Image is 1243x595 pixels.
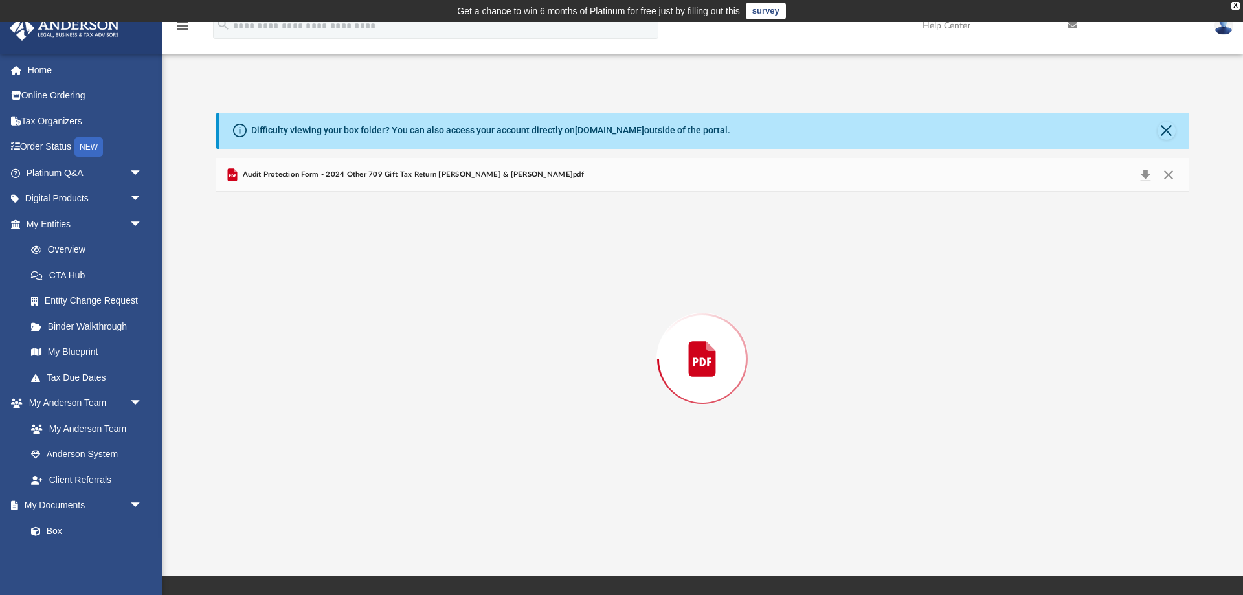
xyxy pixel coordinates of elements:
[1158,122,1176,140] button: Close
[175,18,190,34] i: menu
[9,186,162,212] a: Digital Productsarrow_drop_down
[74,137,103,157] div: NEW
[1134,166,1158,184] button: Download
[457,3,740,19] div: Get a chance to win 6 months of Platinum for free just by filling out this
[129,160,155,186] span: arrow_drop_down
[18,313,162,339] a: Binder Walkthrough
[251,124,730,137] div: Difficulty viewing your box folder? You can also access your account directly on outside of the p...
[129,390,155,417] span: arrow_drop_down
[575,125,644,135] a: [DOMAIN_NAME]
[18,365,162,390] a: Tax Due Dates
[1231,2,1240,10] div: close
[1214,16,1233,35] img: User Pic
[9,160,162,186] a: Platinum Q&Aarrow_drop_down
[129,493,155,519] span: arrow_drop_down
[18,518,149,544] a: Box
[18,237,162,263] a: Overview
[18,467,155,493] a: Client Referrals
[18,544,155,570] a: Meeting Minutes
[9,211,162,237] a: My Entitiesarrow_drop_down
[9,493,155,519] a: My Documentsarrow_drop_down
[9,390,155,416] a: My Anderson Teamarrow_drop_down
[240,169,584,181] span: Audit Protection Form - 2024 Other 709 Gift Tax Return [PERSON_NAME] & [PERSON_NAME]pdf
[9,83,162,109] a: Online Ordering
[746,3,786,19] a: survey
[1157,166,1180,184] button: Close
[216,158,1189,526] div: Preview
[9,108,162,134] a: Tax Organizers
[18,416,149,442] a: My Anderson Team
[9,57,162,83] a: Home
[6,16,123,41] img: Anderson Advisors Platinum Portal
[18,442,155,467] a: Anderson System
[129,186,155,212] span: arrow_drop_down
[18,339,155,365] a: My Blueprint
[216,17,230,32] i: search
[9,134,162,161] a: Order StatusNEW
[18,288,162,314] a: Entity Change Request
[175,25,190,34] a: menu
[129,211,155,238] span: arrow_drop_down
[18,262,162,288] a: CTA Hub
